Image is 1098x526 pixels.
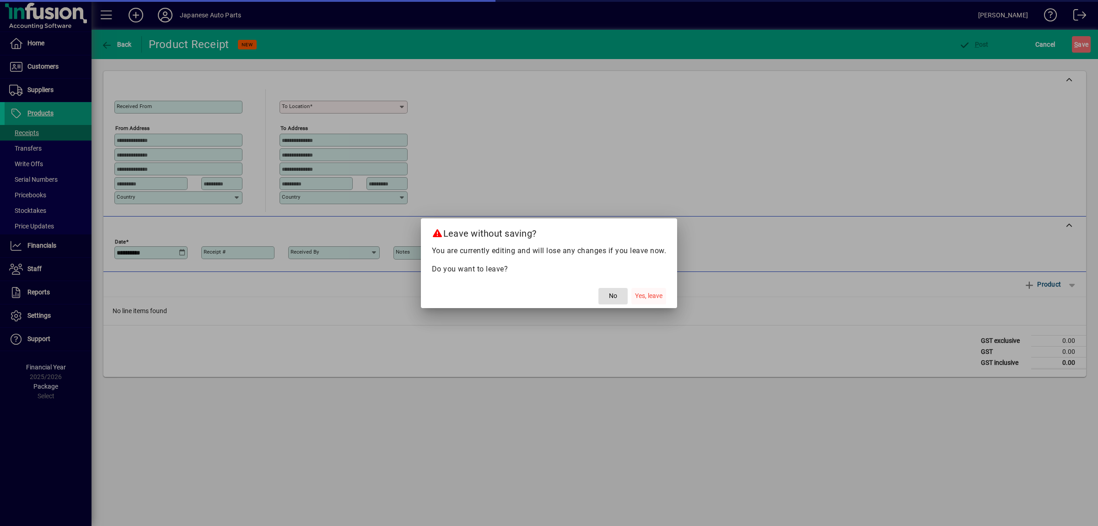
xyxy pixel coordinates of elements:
[631,288,666,304] button: Yes, leave
[635,291,662,301] span: Yes, leave
[598,288,628,304] button: No
[421,218,678,245] h2: Leave without saving?
[432,264,667,275] p: Do you want to leave?
[432,245,667,256] p: You are currently editing and will lose any changes if you leave now.
[609,291,617,301] span: No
